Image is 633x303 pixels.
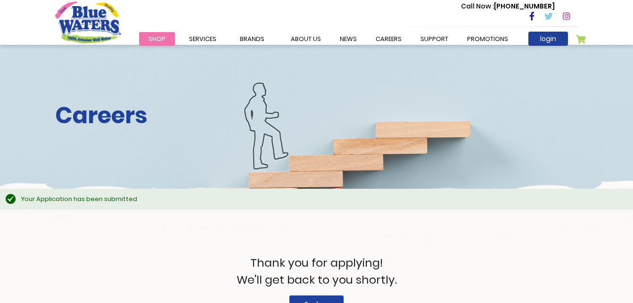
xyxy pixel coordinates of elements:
a: Promotions [458,32,518,46]
h2: Careers [55,102,578,129]
a: careers [366,32,411,46]
a: about us [281,32,330,46]
span: Brands [240,34,264,43]
a: support [411,32,458,46]
a: News [330,32,366,46]
p: [PHONE_NUMBER] [461,1,555,11]
span: Shop [148,34,165,43]
div: Your Application has been submitted [21,194,624,204]
span: Services [189,34,216,43]
span: Call Now : [461,1,494,11]
a: login [528,32,568,46]
a: store logo [55,1,121,43]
